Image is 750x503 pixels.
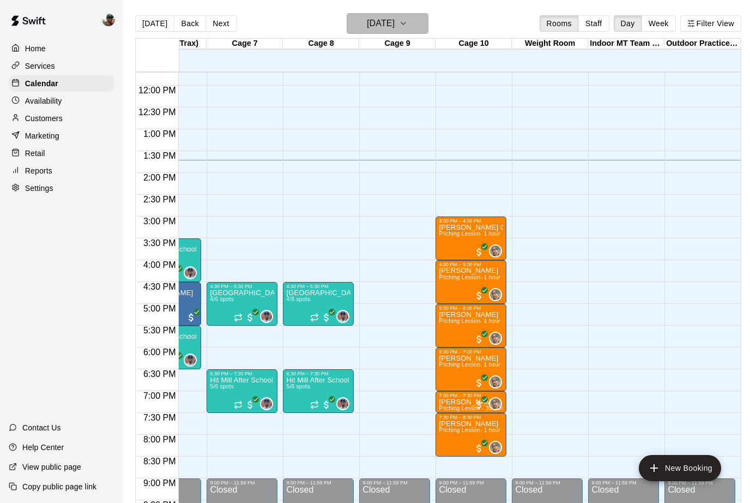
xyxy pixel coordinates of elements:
[100,9,123,31] div: Ben Boykin
[489,332,502,345] div: Ryan Morris
[9,40,114,57] a: Home
[286,384,310,390] span: 5/6 spots filled
[205,15,236,32] button: Next
[135,15,174,32] button: [DATE]
[9,145,114,161] a: Retail
[283,39,359,49] div: Cage 8
[168,356,179,367] span: All customers have paid
[141,369,179,379] span: 6:30 PM
[207,282,277,326] div: 4:30 PM – 5:30 PM: Hit Mill After School Academy 8u-10u- Fielding
[664,39,741,49] div: Outdoor Practice Field
[9,75,114,92] a: Calendar
[489,375,502,388] div: Ryan Morris
[489,244,502,258] div: Ryan Morris
[493,244,502,258] span: Ryan Morris
[260,310,273,323] div: Francis Grullon
[141,129,179,139] span: 1:00 PM
[490,333,501,344] img: Ryan Morris
[474,443,485,454] span: All customers have paid
[336,397,349,410] div: Francis Grullon
[439,362,500,368] span: Pitching Lesson- 1 hour
[493,397,502,410] span: Ryan Morris
[25,113,63,124] p: Customers
[25,95,62,106] p: Availability
[9,180,114,196] a: Settings
[474,378,485,388] span: All customers have paid
[439,262,503,267] div: 4:00 PM – 5:00 PM
[680,15,741,32] button: Filter View
[141,435,179,444] span: 8:00 PM
[22,481,96,492] p: Copy public page link
[347,13,428,34] button: [DATE]
[341,310,349,323] span: Francis Grullon
[185,355,196,366] img: Francis Grullon
[321,312,332,323] span: All customers have paid
[283,369,354,413] div: 6:30 PM – 7:30 PM: Hit Mill After School Academy 11-13u- Fielding
[188,266,197,279] span: Francis Grullon
[436,260,506,304] div: 4:00 PM – 5:00 PM: Sawyer Keith
[174,15,206,32] button: Back
[141,348,179,357] span: 6:00 PM
[9,163,114,179] div: Reports
[286,480,350,486] div: 9:00 PM – 11:59 PM
[515,480,579,486] div: 9:00 PM – 11:59 PM
[493,288,502,301] span: Ryan Morris
[668,480,732,486] div: 9:00 PM – 11:59 PM
[493,441,502,454] span: Ryan Morris
[210,284,274,289] div: 4:30 PM – 5:30 PM
[337,398,348,409] img: Francis Grullon
[22,462,81,472] p: View public page
[25,165,52,176] p: Reports
[141,413,179,422] span: 7:30 PM
[141,238,179,248] span: 3:30 PM
[341,397,349,410] span: Francis Grullon
[489,288,502,301] div: Ryan Morris
[474,334,485,345] span: All customers have paid
[286,371,350,376] div: 6:30 PM – 7:30 PM
[439,427,500,433] span: Pitching Lesson- 1 hour
[141,478,179,488] span: 9:00 PM
[439,231,500,237] span: Pitching Lesson- 1 hour
[136,107,178,117] span: 12:30 PM
[25,148,45,159] p: Retail
[439,306,503,311] div: 5:00 PM – 6:00 PM
[436,39,512,49] div: Cage 10
[439,218,503,224] div: 3:00 PM – 4:00 PM
[436,391,506,413] div: 7:00 PM – 7:30 PM: Weston Swerdzewski
[639,455,721,481] button: add
[141,260,179,270] span: 4:00 PM
[490,398,501,409] img: Ryan Morris
[474,399,485,410] span: All customers have paid
[474,290,485,301] span: All customers have paid
[141,173,179,182] span: 2:00 PM
[261,311,272,322] img: Francis Grullon
[490,376,501,387] img: Ryan Morris
[9,110,114,127] a: Customers
[141,457,179,466] span: 8:30 PM
[168,268,179,279] span: All customers have paid
[188,354,197,367] span: Francis Grullon
[210,296,234,302] span: 4/6 spots filled
[578,15,609,32] button: Staff
[9,58,114,74] a: Services
[336,310,349,323] div: Francis Grullon
[210,384,234,390] span: 5/6 spots filled
[141,217,179,226] span: 3:00 PM
[310,400,319,409] span: Recurring event
[185,267,196,278] img: Francis Grullon
[310,313,319,322] span: Recurring event
[141,391,179,400] span: 7:00 PM
[184,266,197,279] div: Francis Grullon
[362,480,427,486] div: 9:00 PM – 11:59 PM
[493,332,502,345] span: Ryan Morris
[102,13,115,26] img: Ben Boykin
[540,15,579,32] button: Rooms
[210,480,274,486] div: 9:00 PM – 11:59 PM
[141,304,179,313] span: 5:00 PM
[141,151,179,160] span: 1:30 PM
[9,128,114,144] a: Marketing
